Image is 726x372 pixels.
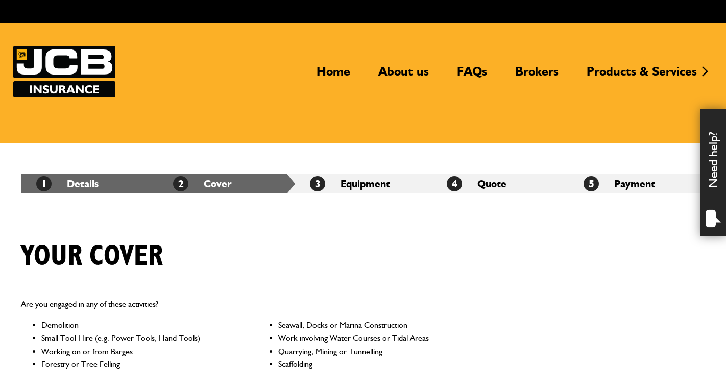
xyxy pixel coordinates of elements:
[21,297,472,311] p: Are you engaged in any of these activities?
[295,174,431,193] li: Equipment
[278,318,472,332] li: Seawall, Docks or Marina Construction
[584,176,599,191] span: 5
[158,174,295,193] li: Cover
[41,358,235,371] li: Forestry or Tree Felling
[310,176,325,191] span: 3
[507,64,566,87] a: Brokers
[41,318,235,332] li: Demolition
[13,46,115,97] a: JCB Insurance Services
[447,176,462,191] span: 4
[36,178,99,190] a: 1Details
[700,109,726,236] div: Need help?
[13,46,115,97] img: JCB Insurance Services logo
[173,176,188,191] span: 2
[41,332,235,345] li: Small Tool Hire (e.g. Power Tools, Hand Tools)
[449,64,495,87] a: FAQs
[371,64,437,87] a: About us
[21,239,163,274] h1: Your cover
[36,176,52,191] span: 1
[41,345,235,358] li: Working on or from Barges
[431,174,568,193] li: Quote
[278,358,472,371] li: Scaffolding
[278,345,472,358] li: Quarrying, Mining or Tunnelling
[579,64,705,87] a: Products & Services
[568,174,705,193] li: Payment
[309,64,358,87] a: Home
[278,332,472,345] li: Work involving Water Courses or Tidal Areas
